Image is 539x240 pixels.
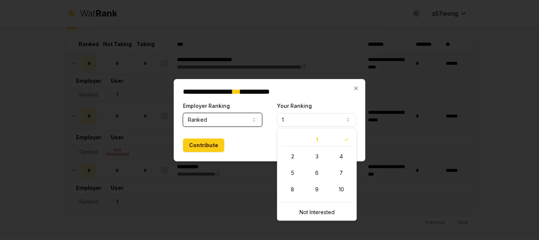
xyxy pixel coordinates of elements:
[291,169,294,177] span: 5
[291,186,294,193] span: 8
[316,153,319,160] span: 3
[299,209,335,216] span: Not Interested
[339,153,343,160] span: 4
[183,103,230,109] label: Employer Ranking
[316,136,318,143] span: 1
[183,139,224,152] button: Contribute
[291,153,294,160] span: 2
[315,186,319,193] span: 9
[339,169,343,177] span: 7
[277,103,312,109] label: Your Ranking
[339,186,344,193] span: 10
[315,169,319,177] span: 6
